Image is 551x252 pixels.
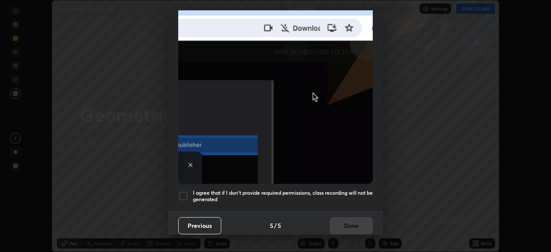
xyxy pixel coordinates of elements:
h4: 5 [270,221,273,230]
button: Previous [178,217,221,234]
h4: 5 [278,221,281,230]
h5: I agree that if I don't provide required permissions, class recording will not be generated [193,190,373,203]
h4: / [274,221,277,230]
